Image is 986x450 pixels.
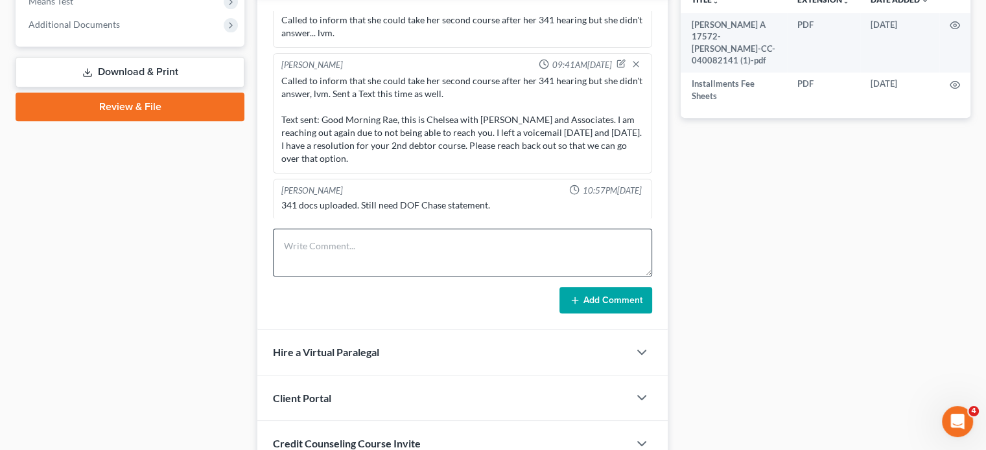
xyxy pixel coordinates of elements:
[787,13,860,73] td: PDF
[681,73,787,108] td: Installments Fee Sheets
[860,13,939,73] td: [DATE]
[681,13,787,73] td: [PERSON_NAME] A 17572-[PERSON_NAME]-CC-040082141 (1)-pdf
[16,93,244,121] a: Review & File
[559,287,652,314] button: Add Comment
[29,19,120,30] span: Additional Documents
[552,59,611,71] span: 09:41AM[DATE]
[281,59,343,72] div: [PERSON_NAME]
[582,185,641,197] span: 10:57PM[DATE]
[968,406,979,416] span: 4
[273,346,379,358] span: Hire a Virtual Paralegal
[281,185,343,197] div: [PERSON_NAME]
[273,392,331,404] span: Client Portal
[281,14,644,39] div: Called to inform that she could take her second course after her 341 hearing but she didn't answe...
[281,74,644,165] div: Called to inform that she could take her second course after her 341 hearing but she didn't answe...
[273,437,421,449] span: Credit Counseling Course Invite
[942,406,973,437] iframe: Intercom live chat
[16,57,244,87] a: Download & Print
[860,73,939,108] td: [DATE]
[787,73,860,108] td: PDF
[281,199,644,212] div: 341 docs uploaded. Still need DOF Chase statement.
